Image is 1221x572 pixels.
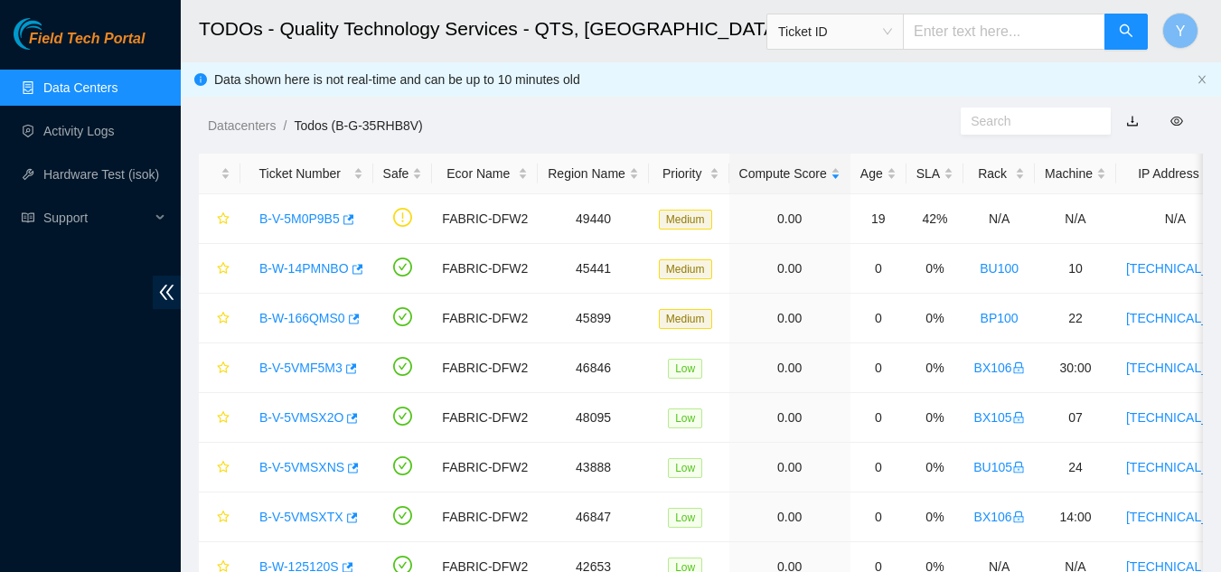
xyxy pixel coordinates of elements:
[729,443,850,492] td: 0.00
[906,294,963,343] td: 0%
[14,18,91,50] img: Akamai Technologies
[659,309,712,329] span: Medium
[209,254,230,283] button: star
[259,510,343,524] a: B-V-5VMSXTX
[974,410,1025,425] a: BX105lock
[1035,244,1116,294] td: 10
[209,204,230,233] button: star
[217,212,230,227] span: star
[906,343,963,393] td: 0%
[538,194,649,244] td: 49440
[259,311,345,325] a: B-W-166QMS0
[1012,511,1025,523] span: lock
[973,460,1025,474] a: BU105lock
[1035,294,1116,343] td: 22
[259,361,343,375] a: B-V-5VMF5M3
[217,361,230,376] span: star
[432,194,538,244] td: FABRIC-DFW2
[538,393,649,443] td: 48095
[283,118,286,133] span: /
[217,411,230,426] span: star
[432,393,538,443] td: FABRIC-DFW2
[209,304,230,333] button: star
[432,343,538,393] td: FABRIC-DFW2
[1197,74,1207,86] button: close
[963,194,1035,244] td: N/A
[668,508,702,528] span: Low
[1197,74,1207,85] span: close
[538,492,649,542] td: 46847
[729,294,850,343] td: 0.00
[209,502,230,531] button: star
[778,18,892,45] span: Ticket ID
[850,343,906,393] td: 0
[1126,114,1139,128] a: download
[659,259,712,279] span: Medium
[259,211,340,226] a: B-V-5M0P9B5
[209,353,230,382] button: star
[906,244,963,294] td: 0%
[1119,23,1133,41] span: search
[432,294,538,343] td: FABRIC-DFW2
[393,307,412,326] span: check-circle
[850,294,906,343] td: 0
[668,408,702,428] span: Low
[1162,13,1198,49] button: Y
[217,511,230,525] span: star
[659,210,712,230] span: Medium
[974,361,1025,375] a: BX106lock
[43,80,117,95] a: Data Centers
[217,312,230,326] span: star
[1012,361,1025,374] span: lock
[153,276,181,309] span: double-left
[393,506,412,525] span: check-circle
[259,410,343,425] a: B-V-5VMSX2O
[538,343,649,393] td: 46846
[538,443,649,492] td: 43888
[981,311,1019,325] a: BP100
[217,461,230,475] span: star
[393,258,412,277] span: check-circle
[729,244,850,294] td: 0.00
[393,208,412,227] span: exclamation-circle
[43,167,159,182] a: Hardware Test (isok)
[1170,115,1183,127] span: eye
[538,244,649,294] td: 45441
[209,403,230,432] button: star
[259,460,344,474] a: B-V-5VMSXNS
[1035,393,1116,443] td: 07
[43,200,150,236] span: Support
[1012,461,1025,474] span: lock
[538,294,649,343] td: 45899
[432,443,538,492] td: FABRIC-DFW2
[22,211,34,224] span: read
[294,118,422,133] a: Todos (B-G-35RHB8V)
[43,124,115,138] a: Activity Logs
[393,407,412,426] span: check-circle
[850,492,906,542] td: 0
[850,244,906,294] td: 0
[906,492,963,542] td: 0%
[209,453,230,482] button: star
[906,393,963,443] td: 0%
[971,111,1086,131] input: Search
[980,261,1019,276] a: BU100
[1035,492,1116,542] td: 14:00
[1035,194,1116,244] td: N/A
[974,510,1025,524] a: BX106lock
[393,357,412,376] span: check-circle
[259,261,349,276] a: B-W-14PMNBO
[1104,14,1148,50] button: search
[432,244,538,294] td: FABRIC-DFW2
[729,393,850,443] td: 0.00
[208,118,276,133] a: Datacenters
[668,458,702,478] span: Low
[850,443,906,492] td: 0
[29,31,145,48] span: Field Tech Portal
[1113,107,1152,136] button: download
[1176,20,1186,42] span: Y
[14,33,145,56] a: Akamai TechnologiesField Tech Portal
[906,443,963,492] td: 0%
[432,492,538,542] td: FABRIC-DFW2
[1012,411,1025,424] span: lock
